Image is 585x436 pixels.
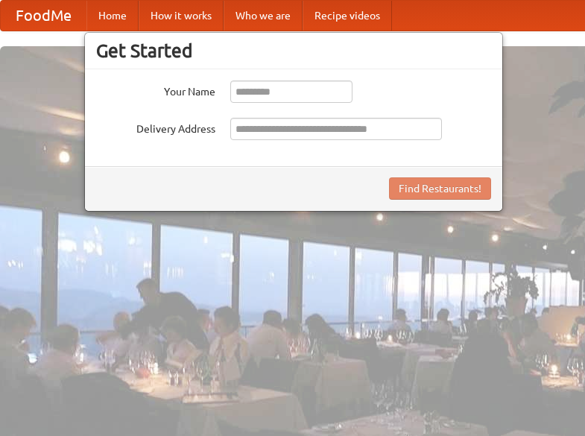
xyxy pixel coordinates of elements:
[96,40,491,62] h3: Get Started
[224,1,303,31] a: Who we are
[139,1,224,31] a: How it works
[96,80,215,99] label: Your Name
[86,1,139,31] a: Home
[1,1,86,31] a: FoodMe
[389,177,491,200] button: Find Restaurants!
[96,118,215,136] label: Delivery Address
[303,1,392,31] a: Recipe videos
